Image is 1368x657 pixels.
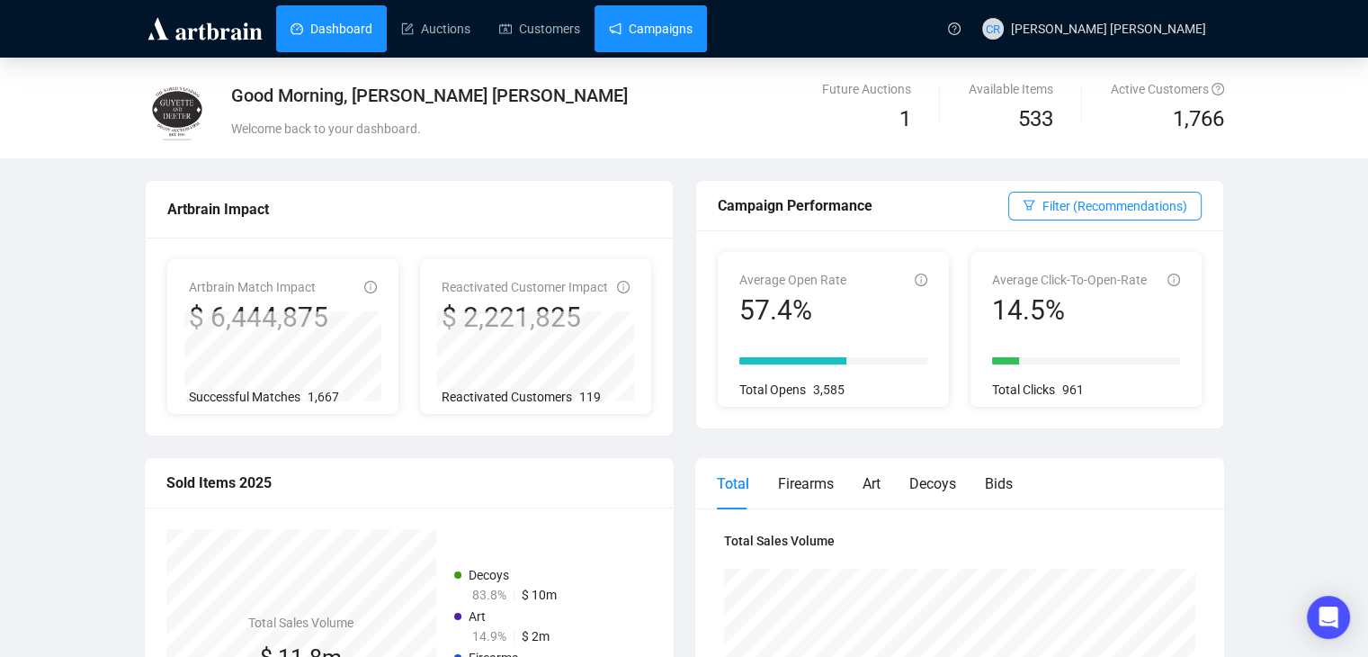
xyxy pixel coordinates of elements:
[1062,382,1084,397] span: 961
[909,472,956,495] div: Decoys
[364,281,377,293] span: info-circle
[969,79,1053,99] div: Available Items
[617,281,630,293] span: info-circle
[813,382,845,397] span: 3,585
[442,301,608,335] div: $ 2,221,825
[609,5,693,52] a: Campaigns
[899,106,911,131] span: 1
[1018,106,1053,131] span: 533
[146,80,209,143] img: guyette.jpg
[985,472,1013,495] div: Bids
[1023,199,1035,211] span: filter
[718,194,1008,217] div: Campaign Performance
[1008,192,1202,220] button: Filter (Recommendations)
[992,273,1147,287] span: Average Click-To-Open-Rate
[469,609,486,624] span: Art
[231,83,860,108] div: Good Morning, [PERSON_NAME] [PERSON_NAME]
[1173,103,1224,137] span: 1,766
[472,588,506,602] span: 83.8%
[189,301,328,335] div: $ 6,444,875
[739,273,846,287] span: Average Open Rate
[739,293,846,328] div: 57.4%
[308,390,339,404] span: 1,667
[522,588,557,602] span: $ 10m
[992,293,1147,328] div: 14.5%
[469,568,509,582] span: Decoys
[1111,82,1224,96] span: Active Customers
[717,472,749,495] div: Total
[166,472,652,494] div: Sold Items 2025
[863,472,881,495] div: Art
[442,280,608,294] span: Reactivated Customer Impact
[291,5,372,52] a: Dashboard
[167,198,651,220] div: Artbrain Impact
[189,390,300,404] span: Successful Matches
[248,613,353,633] h4: Total Sales Volume
[822,79,911,99] div: Future Auctions
[145,14,265,43] img: logo
[472,629,506,643] span: 14.9%
[778,472,834,495] div: Firearms
[1167,274,1180,286] span: info-circle
[579,390,601,404] span: 119
[401,5,470,52] a: Auctions
[724,531,1195,551] h4: Total Sales Volume
[442,390,572,404] span: Reactivated Customers
[499,5,580,52] a: Customers
[189,280,316,294] span: Artbrain Match Impact
[915,274,927,286] span: info-circle
[948,22,961,35] span: question-circle
[992,382,1055,397] span: Total Clicks
[985,19,1000,38] span: CR
[739,382,806,397] span: Total Opens
[1042,196,1187,216] span: Filter (Recommendations)
[1212,83,1224,95] span: question-circle
[231,119,860,139] div: Welcome back to your dashboard.
[522,629,550,643] span: $ 2m
[1011,22,1206,36] span: [PERSON_NAME] [PERSON_NAME]
[1307,596,1350,639] div: Open Intercom Messenger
